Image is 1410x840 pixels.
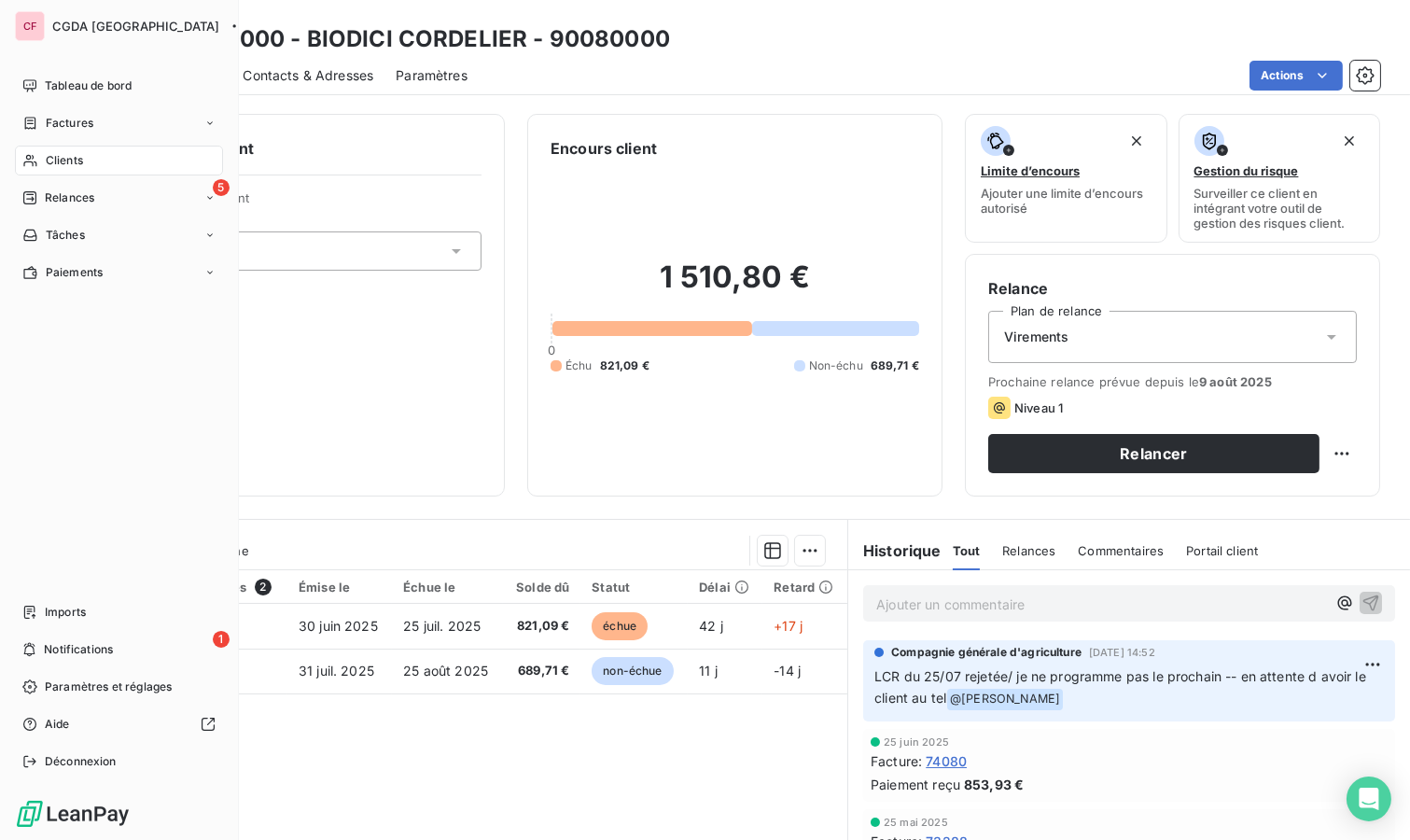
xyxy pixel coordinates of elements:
[551,137,657,160] h6: Encours client
[15,709,223,739] a: Aide
[848,539,942,562] h6: Historique
[1194,163,1299,178] span: Gestion du risque
[514,580,570,595] div: Solde dû
[1089,647,1155,658] span: [DATE] 14:52
[774,663,801,679] span: -14 j
[964,775,1024,794] span: 853,93 €
[46,152,83,169] span: Clients
[299,663,374,679] span: 31 juil. 2025
[871,357,919,374] span: 689,71 €
[1179,114,1381,243] button: Gestion du risqueSurveiller ce client en intégrant votre outil de gestion des risques client.
[15,597,223,627] a: Imports
[548,343,555,357] span: 0
[15,672,223,702] a: Paramètres et réglages
[592,612,648,640] span: échue
[15,11,45,41] div: CF
[45,679,172,695] span: Paramètres et réglages
[1014,400,1063,415] span: Niveau 1
[884,817,948,828] span: 25 mai 2025
[871,775,960,794] span: Paiement reçu
[213,631,230,648] span: 1
[15,799,131,829] img: Logo LeanPay
[45,753,117,770] span: Déconnexion
[592,657,673,685] span: non-échue
[1078,543,1164,558] span: Commentaires
[1004,328,1068,346] span: Virements
[213,179,230,196] span: 5
[981,186,1152,216] span: Ajouter une limite d’encours autorisé
[1186,543,1258,558] span: Portail client
[891,644,1082,661] span: Compagnie générale d'agriculture
[947,689,1063,710] span: @ [PERSON_NAME]
[113,137,482,160] h6: Informations client
[403,663,488,679] span: 25 août 2025
[255,579,272,595] span: 2
[1249,61,1343,91] button: Actions
[988,277,1357,300] h6: Relance
[45,604,86,621] span: Imports
[45,716,70,733] span: Aide
[514,617,570,636] span: 821,09 €
[1347,777,1391,821] div: Open Intercom Messenger
[600,357,649,374] span: 821,09 €
[1002,543,1055,558] span: Relances
[44,641,113,658] span: Notifications
[46,227,85,244] span: Tâches
[15,220,223,250] a: Tâches
[926,751,967,771] span: 74080
[592,580,677,595] div: Statut
[871,751,922,771] span: Facture :
[988,434,1319,473] button: Relancer
[164,22,670,56] h3: 90080000 - BIODICI CORDELIER - 90080000
[809,357,863,374] span: Non-échu
[299,580,381,595] div: Émise le
[15,146,223,175] a: Clients
[981,163,1080,178] span: Limite d’encours
[699,580,751,595] div: Délai
[15,258,223,287] a: Paiements
[1194,186,1365,231] span: Surveiller ce client en intégrant votre outil de gestion des risques client.
[699,618,723,634] span: 42 j
[1199,374,1272,389] span: 9 août 2025
[46,115,93,132] span: Factures
[15,108,223,138] a: Factures
[46,264,103,281] span: Paiements
[299,618,378,634] span: 30 juin 2025
[45,77,132,94] span: Tableau de bord
[403,618,481,634] span: 25 juil. 2025
[884,736,949,748] span: 25 juin 2025
[52,19,219,34] span: CGDA [GEOGRAPHIC_DATA]
[953,543,981,558] span: Tout
[396,66,468,85] span: Paramètres
[403,580,491,595] div: Échue le
[243,66,373,85] span: Contacts & Adresses
[699,663,718,679] span: 11 j
[150,190,482,217] span: Propriétés Client
[15,183,223,213] a: 5Relances
[551,259,919,315] h2: 1 510,80 €
[774,618,803,634] span: +17 j
[15,71,223,101] a: Tableau de bord
[965,114,1167,243] button: Limite d’encoursAjouter une limite d’encours autorisé
[874,668,1370,706] span: LCR du 25/07 rejetée/ je ne programme pas le prochain -- en attente d avoir le client au tel
[988,374,1357,389] span: Prochaine relance prévue depuis le
[565,357,593,374] span: Échu
[45,189,94,206] span: Relances
[514,662,570,680] span: 689,71 €
[774,580,836,595] div: Retard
